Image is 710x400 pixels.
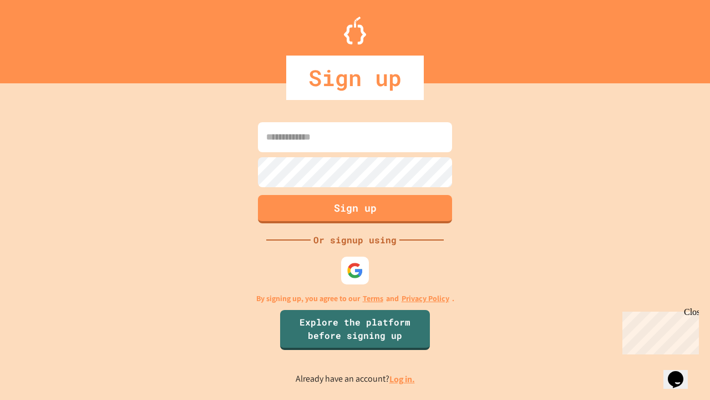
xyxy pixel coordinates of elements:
[363,293,383,304] a: Terms
[347,262,363,279] img: google-icon.svg
[663,356,699,389] iframe: chat widget
[286,56,424,100] div: Sign up
[402,293,449,304] a: Privacy Policy
[280,310,430,350] a: Explore the platform before signing up
[618,307,699,354] iframe: chat widget
[296,372,415,386] p: Already have an account?
[389,373,415,385] a: Log in.
[4,4,77,71] div: Chat with us now!Close
[311,233,399,247] div: Or signup using
[256,293,454,304] p: By signing up, you agree to our and .
[344,17,366,44] img: Logo.svg
[258,195,452,223] button: Sign up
